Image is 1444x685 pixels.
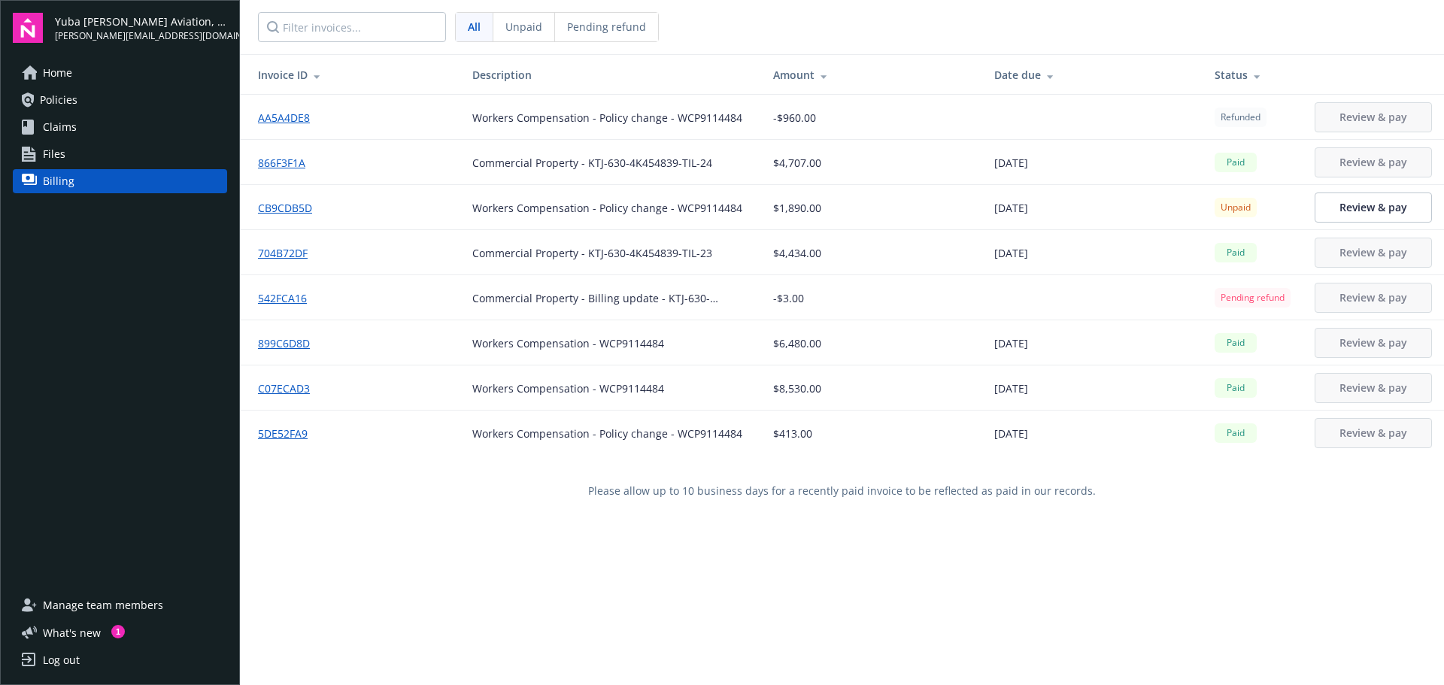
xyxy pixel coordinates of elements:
span: $6,480.00 [773,335,821,351]
span: Review & pay [1339,380,1407,395]
span: Unpaid [1221,201,1251,214]
span: Review & pay [1339,200,1407,214]
button: Review & pay [1315,238,1432,268]
span: Refunded [1221,111,1260,124]
div: Commercial Property - Billing update - KTJ-630-4K454839-TIL-24 [472,290,749,306]
button: Review & pay [1315,283,1432,313]
span: Review & pay [1339,290,1407,305]
a: Manage team members [13,593,227,617]
span: Yuba [PERSON_NAME] Aviation, Inc. (Commercial) [55,14,227,29]
span: Billing [43,169,74,193]
span: Review & pay [1339,426,1407,440]
span: Manage team members [43,593,163,617]
span: Home [43,61,72,85]
span: -$960.00 [773,110,816,126]
button: Yuba [PERSON_NAME] Aviation, Inc. (Commercial)[PERSON_NAME][EMAIL_ADDRESS][DOMAIN_NAME] [55,13,227,43]
span: Paid [1221,156,1251,169]
span: $1,890.00 [773,200,821,216]
a: 866F3F1A [258,155,317,171]
a: Home [13,61,227,85]
a: Review & pay [1315,192,1432,223]
span: $4,434.00 [773,245,821,261]
span: Paid [1221,336,1251,350]
a: AA5A4DE8 [258,110,322,126]
span: [DATE] [994,245,1028,261]
span: [DATE] [994,426,1028,441]
span: What ' s new [43,625,101,641]
span: Review & pay [1339,110,1407,124]
a: Policies [13,88,227,112]
div: Commercial Property - KTJ-630-4K454839-TIL-23 [472,245,712,261]
button: Review & pay [1315,102,1432,132]
span: Files [43,142,65,166]
span: $4,707.00 [773,155,821,171]
span: Policies [40,88,77,112]
a: Billing [13,169,227,193]
span: Review & pay [1339,335,1407,350]
div: Workers Compensation - Policy change - WCP9114484 [472,200,742,216]
a: 542FCA16 [258,290,319,306]
span: [DATE] [994,155,1028,171]
span: Claims [43,115,77,139]
span: $8,530.00 [773,380,821,396]
div: Status [1215,67,1291,83]
a: 899C6D8D [258,335,322,351]
div: Invoice ID [258,67,448,83]
button: Review & pay [1315,418,1432,448]
button: What's new1 [13,625,125,641]
span: All [468,19,481,35]
div: Workers Compensation - WCP9114484 [472,335,664,351]
div: Workers Compensation - Policy change - WCP9114484 [472,110,742,126]
span: [DATE] [994,200,1028,216]
div: Commercial Property - KTJ-630-4K454839-TIL-24 [472,155,712,171]
span: Paid [1221,426,1251,440]
span: Unpaid [505,19,542,35]
a: 704B72DF [258,245,320,261]
span: Review & pay [1339,155,1407,169]
a: 5DE52FA9 [258,426,320,441]
a: Claims [13,115,227,139]
button: Review & pay [1315,328,1432,358]
div: Description [472,67,749,83]
span: Review & pay [1339,245,1407,259]
span: Pending refund [567,19,646,35]
img: navigator-logo.svg [13,13,43,43]
button: Review & pay [1315,147,1432,177]
a: CB9CDB5D [258,200,324,216]
span: [DATE] [994,335,1028,351]
span: -$3.00 [773,290,804,306]
div: Amount [773,67,969,83]
span: [PERSON_NAME][EMAIL_ADDRESS][DOMAIN_NAME] [55,29,227,43]
span: $413.00 [773,426,812,441]
div: Workers Compensation - Policy change - WCP9114484 [472,426,742,441]
div: Date due [994,67,1191,83]
button: Review & pay [1315,373,1432,403]
span: [DATE] [994,380,1028,396]
div: Workers Compensation - WCP9114484 [472,380,664,396]
a: C07ECAD3 [258,380,322,396]
div: 1 [111,625,125,638]
span: Paid [1221,246,1251,259]
a: Files [13,142,227,166]
input: Filter invoices... [258,12,446,42]
div: Log out [43,648,80,672]
span: Paid [1221,381,1251,395]
span: Pending refund [1221,291,1285,305]
div: Please allow up to 10 business days for a recently paid invoice to be reflected as paid in our re... [240,456,1444,526]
